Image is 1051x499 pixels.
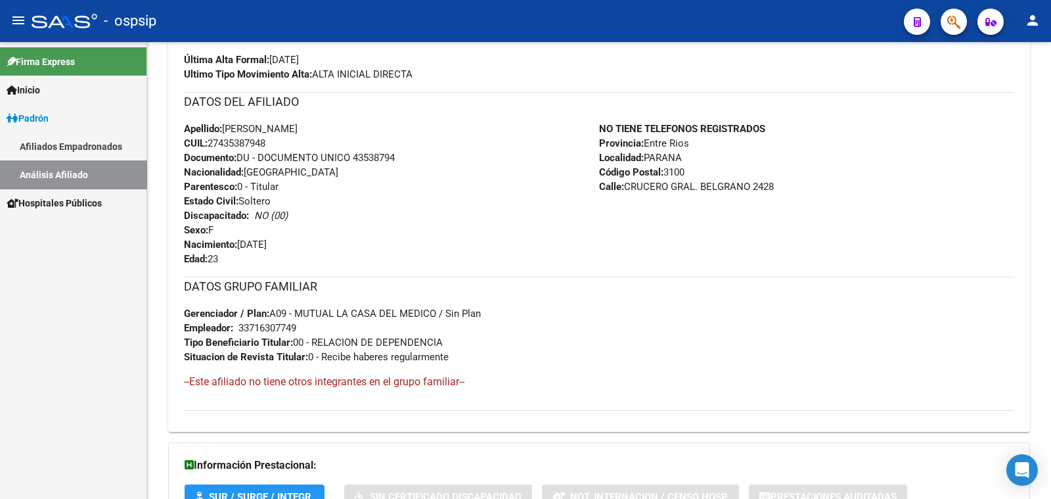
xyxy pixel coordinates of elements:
strong: Tipo Beneficiario Titular: [184,337,293,348]
span: 0 - Titular [184,181,279,193]
strong: Apellido: [184,123,222,135]
strong: Estado Civil: [184,195,238,207]
span: Entre Rios [599,137,689,149]
strong: Edad: [184,253,208,265]
span: [GEOGRAPHIC_DATA] [184,166,338,178]
strong: Parentesco: [184,181,237,193]
h3: Información Prestacional: [185,456,1014,475]
i: NO (00) [254,210,288,222]
strong: Última Alta Formal: [184,54,269,66]
span: CRUCERO GRAL. BELGRANO 2428 [599,181,774,193]
strong: Discapacitado: [184,210,249,222]
span: ALTA INICIAL DIRECTA [184,68,413,80]
span: A09 - MUTUAL LA CASA DEL MEDICO / Sin Plan [184,308,481,320]
strong: Código Postal: [599,166,663,178]
span: [DATE] [184,54,299,66]
span: Padrón [7,111,49,126]
span: - ospsip [104,7,156,36]
strong: Provincia: [599,137,644,149]
strong: Ultimo Tipo Movimiento Alta: [184,68,312,80]
h4: --Este afiliado no tiene otros integrantes en el grupo familiar-- [184,375,1014,389]
strong: Nacimiento: [184,239,237,250]
span: PARANA [599,152,682,164]
h3: DATOS DEL AFILIADO [184,93,1014,111]
strong: Nacionalidad: [184,166,244,178]
mat-icon: menu [11,12,26,28]
span: 3100 [599,166,684,178]
h3: DATOS GRUPO FAMILIAR [184,277,1014,296]
div: Open Intercom Messenger [1006,454,1038,486]
span: Hospitales Públicos [7,196,102,210]
strong: Gerenciador / Plan: [184,308,269,320]
span: [DATE] [184,239,267,250]
span: DU - DOCUMENTO UNICO 43538794 [184,152,395,164]
span: 0 - Recibe haberes regularmente [184,351,449,363]
strong: Empleador: [184,322,233,334]
span: 00 - RELACION DE DEPENDENCIA [184,337,443,348]
div: 33716307749 [238,321,296,335]
span: Soltero [184,195,271,207]
span: 27435387948 [184,137,265,149]
strong: CUIL: [184,137,208,149]
strong: Sexo: [184,224,208,236]
strong: Localidad: [599,152,644,164]
mat-icon: person [1025,12,1040,28]
span: F [184,224,213,236]
strong: Situacion de Revista Titular: [184,351,308,363]
strong: Calle: [599,181,624,193]
span: [PERSON_NAME] [184,123,298,135]
span: 23 [184,253,218,265]
span: Firma Express [7,55,75,69]
span: Inicio [7,83,40,97]
strong: Documento: [184,152,236,164]
strong: NO TIENE TELEFONOS REGISTRADOS [599,123,765,135]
